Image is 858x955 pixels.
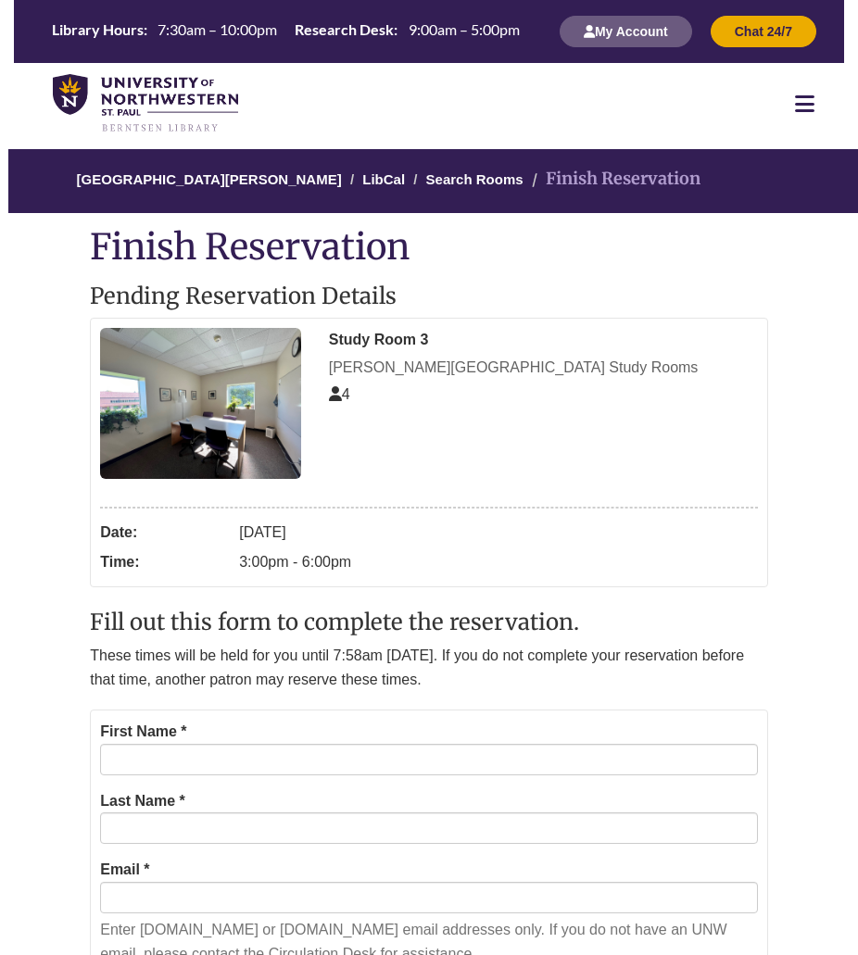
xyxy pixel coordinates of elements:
a: My Account [560,23,692,39]
th: Library Hours: [44,19,150,40]
table: Hours Today [44,19,526,42]
img: UNWSP Library Logo [53,74,238,132]
div: [PERSON_NAME][GEOGRAPHIC_DATA] Study Rooms [329,356,758,380]
nav: Breadcrumb [90,149,768,213]
label: First Name * [100,720,186,744]
li: Finish Reservation [527,166,700,193]
a: [GEOGRAPHIC_DATA][PERSON_NAME] [77,171,342,187]
label: Last Name * [100,789,185,813]
label: Email * [100,858,149,882]
dd: 3:00pm - 6:00pm [239,547,758,577]
button: My Account [560,16,692,47]
h2: Pending Reservation Details [90,284,768,308]
span: 7:30am – 10:00pm [158,20,277,38]
a: Search Rooms [426,171,524,187]
a: LibCal [362,171,405,187]
p: These times will be held for you until 7:58am [DATE]. If you do not complete your reservation bef... [90,644,768,691]
dd: [DATE] [239,518,758,547]
span: The capacity of this space [329,386,350,402]
h1: Finish Reservation [90,227,768,266]
button: Chat 24/7 [711,16,816,47]
dt: Date: [100,518,230,547]
dt: Time: [100,547,230,577]
a: Hours Today [44,19,526,44]
a: Chat 24/7 [711,23,816,39]
h2: Fill out this form to complete the reservation. [90,610,768,635]
span: 9:00am – 5:00pm [409,20,520,38]
img: Study Room 3 [100,328,301,478]
th: Research Desk: [287,19,400,40]
div: Study Room 3 [329,328,758,352]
